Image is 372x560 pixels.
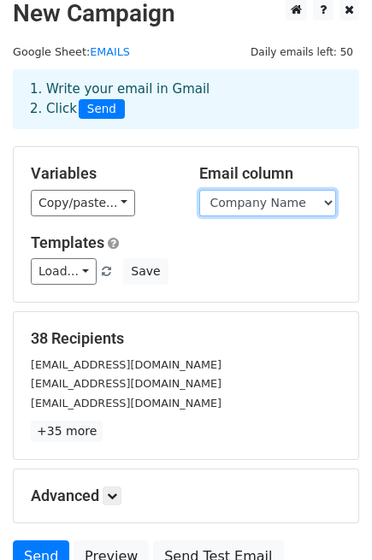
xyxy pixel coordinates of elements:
small: Google Sheet: [13,45,130,58]
h5: 38 Recipients [31,329,341,348]
iframe: Chat Widget [286,478,372,560]
small: [EMAIL_ADDRESS][DOMAIN_NAME] [31,397,221,410]
h5: Email column [199,164,342,183]
a: Load... [31,258,97,285]
small: [EMAIL_ADDRESS][DOMAIN_NAME] [31,358,221,371]
button: Save [123,258,168,285]
h5: Variables [31,164,174,183]
span: Send [79,99,125,120]
a: Copy/paste... [31,190,135,216]
span: Daily emails left: 50 [245,43,359,62]
a: Templates [31,233,104,251]
a: +35 more [31,421,103,442]
a: Daily emails left: 50 [245,45,359,58]
small: [EMAIL_ADDRESS][DOMAIN_NAME] [31,377,221,390]
a: EMAILS [90,45,130,58]
h5: Advanced [31,486,341,505]
div: 1. Write your email in Gmail 2. Click [17,80,355,119]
